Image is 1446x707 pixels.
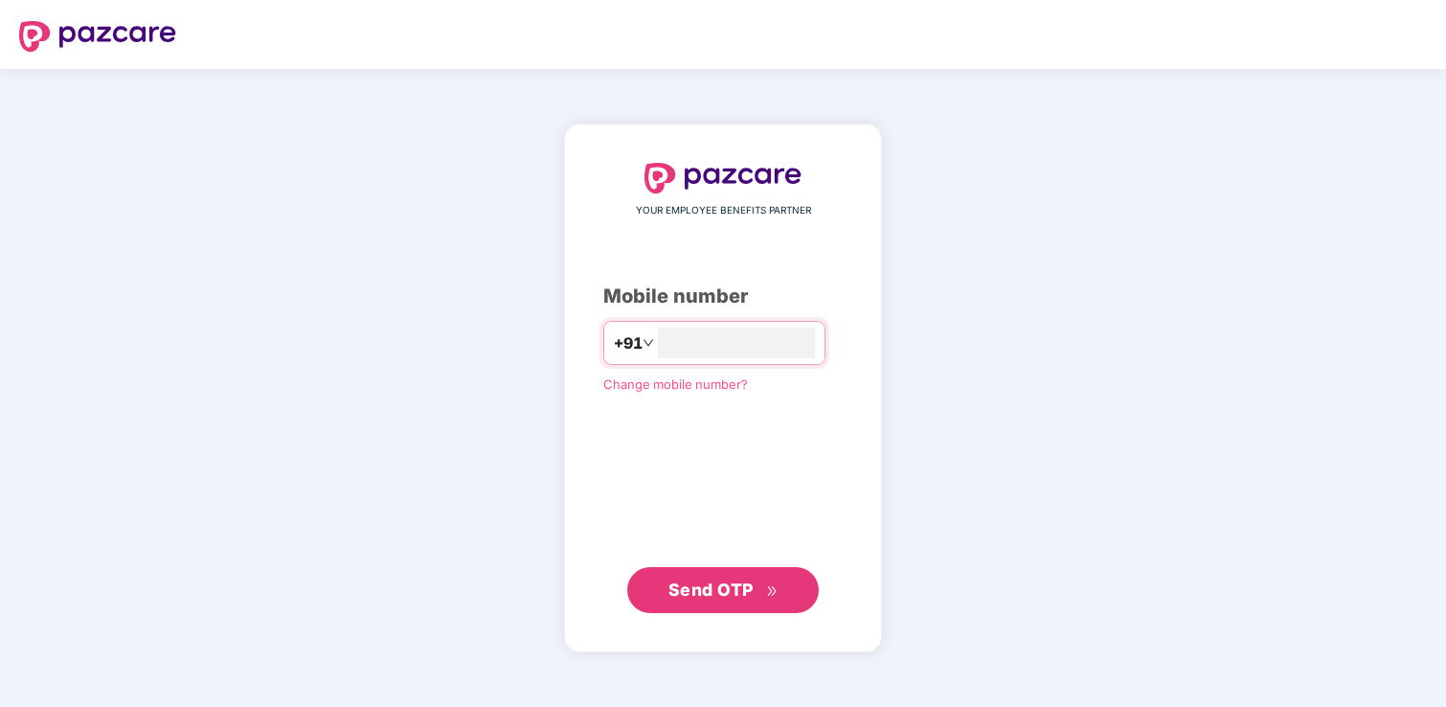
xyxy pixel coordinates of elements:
[668,580,754,600] span: Send OTP
[614,331,643,355] span: +91
[603,282,843,311] div: Mobile number
[603,376,748,392] a: Change mobile number?
[644,163,802,194] img: logo
[627,567,819,613] button: Send OTPdouble-right
[643,337,654,349] span: down
[19,21,176,52] img: logo
[766,585,779,598] span: double-right
[636,203,811,218] span: YOUR EMPLOYEE BENEFITS PARTNER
